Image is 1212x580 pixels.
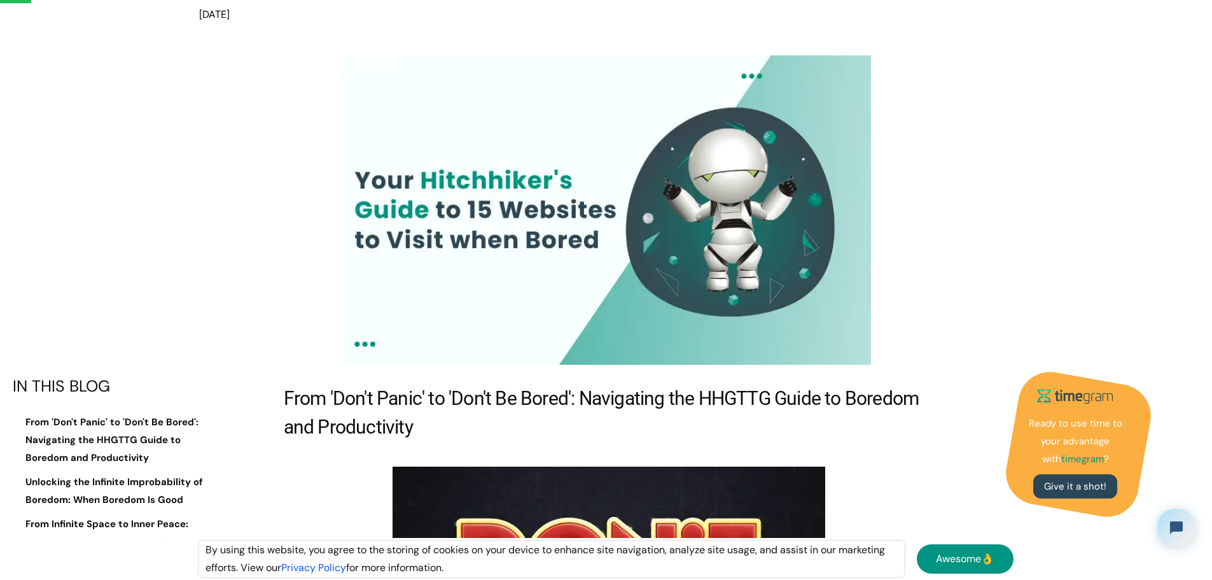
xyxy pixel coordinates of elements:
div: [DATE] [199,6,734,24]
h2: From 'Don't Panic' to 'Don't Be Bored': Navigating the HHGTTG Guide to Boredom and Productivity [284,384,935,441]
strong: timegram [1061,453,1104,465]
div: IN THIS BLOG [13,378,204,395]
iframe: Tidio Chat [1146,498,1206,558]
img: timegram logo [1031,384,1120,409]
p: Ready to use time to your advantage with ? [1024,415,1126,469]
div: By using this website, you agree to the storing of cookies on your device to enhance site navigat... [199,541,904,577]
a: From 'Don't Panic' to 'Don't Be Bored': Navigating the HHGTTG Guide to Boredom and Productivity [13,414,204,467]
a: Give it a shot! [1033,474,1117,499]
a: Unlocking the Infinite Improbability of Boredom: When Boredom Is Good [13,474,204,509]
a: Privacy Policy [281,561,346,574]
a: Awesome👌 [917,544,1013,574]
a: From Infinite Space to Inner Peace: Hitchhiking Through Boredom's to Incorporate it into Your Day [13,516,204,569]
